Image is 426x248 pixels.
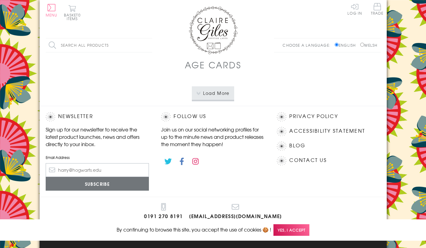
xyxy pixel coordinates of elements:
a: Contact Us [289,156,326,164]
a: Blog [289,142,305,150]
input: Search all products [46,38,152,52]
a: Accessibility Statement [289,127,365,135]
button: Menu [46,4,58,17]
a: Log In [347,3,362,15]
span: Menu [46,12,58,18]
button: Load More [192,86,234,100]
input: English [335,43,339,47]
h2: Newsletter [46,112,149,121]
input: Search [146,38,152,52]
input: Welsh [360,43,364,47]
p: Join us on our social networking profiles for up to the minute news and product releases the mome... [161,126,265,148]
label: English [335,42,359,48]
h1: Age Cards [185,59,241,71]
span: Trade [371,3,384,15]
label: Welsh [360,42,378,48]
span: 0 items [67,12,81,21]
img: Claire Giles Greetings Cards [189,6,238,54]
a: Privacy Policy [289,112,338,120]
span: Yes, I accept [273,224,309,236]
p: Sign up for our newsletter to receive the latest product launches, news and offers directly to yo... [46,126,149,148]
a: 0191 270 8191 [144,203,183,221]
input: harry@hogwarts.edu [46,163,149,177]
p: Choose a language: [283,42,333,48]
a: Trade [371,3,384,16]
a: [EMAIL_ADDRESS][DOMAIN_NAME] [189,203,282,221]
label: Email Address [46,155,149,160]
button: Basket0 items [64,5,81,20]
h2: Follow Us [161,112,265,121]
input: Subscribe [46,177,149,191]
